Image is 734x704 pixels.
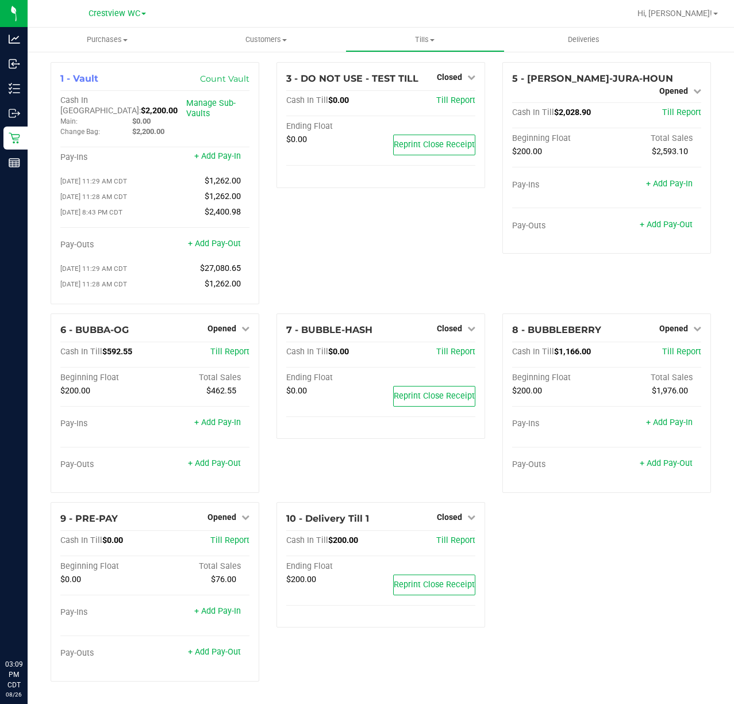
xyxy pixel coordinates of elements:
span: $200.00 [512,386,542,396]
span: $1,262.00 [205,279,241,289]
div: Ending Float [286,121,381,132]
p: 03:09 PM CDT [5,659,22,690]
div: Beginning Float [512,133,607,144]
div: Beginning Float [512,373,607,383]
inline-svg: Outbound [9,108,20,119]
span: Closed [437,72,462,82]
inline-svg: Inventory [9,83,20,94]
span: $1,262.00 [205,176,241,186]
a: Till Report [436,347,475,357]
span: Closed [437,324,462,333]
inline-svg: Analytics [9,33,20,45]
span: $1,976.00 [652,386,688,396]
a: Customers [187,28,346,52]
span: Till Report [436,535,475,545]
span: Opened [207,512,236,522]
span: $2,593.10 [652,147,688,156]
span: $0.00 [286,386,307,396]
span: $1,262.00 [205,192,241,201]
span: Deliveries [552,35,615,45]
a: + Add Pay-Out [640,458,693,468]
a: + Add Pay-Out [188,458,241,468]
span: Opened [659,324,688,333]
span: $2,028.90 [554,108,591,117]
div: Pay-Outs [512,221,607,231]
span: Reprint Close Receipt [394,140,475,150]
span: Main: [60,117,78,125]
span: $592.55 [102,347,132,357]
div: Pay-Ins [60,607,155,618]
span: Cash In Till [60,535,102,545]
span: Cash In Till [512,347,554,357]
a: Deliveries [505,28,664,52]
a: Till Report [662,347,701,357]
div: Total Sales [155,373,250,383]
div: Beginning Float [60,561,155,572]
span: $200.00 [512,147,542,156]
button: Reprint Close Receipt [393,386,475,407]
span: $2,400.98 [205,207,241,217]
span: $200.00 [286,575,316,584]
span: $0.00 [60,575,81,584]
a: + Add Pay-In [646,418,693,427]
span: Cash In [GEOGRAPHIC_DATA]: [60,95,141,116]
a: + Add Pay-In [194,606,241,616]
inline-svg: Retail [9,132,20,144]
button: Reprint Close Receipt [393,575,475,595]
span: Customers [187,35,345,45]
span: 1 - Vault [60,73,98,84]
div: Pay-Outs [60,240,155,250]
div: Beginning Float [60,373,155,383]
span: $1,166.00 [554,347,591,357]
span: $200.00 [60,386,90,396]
span: 9 - PRE-PAY [60,513,118,524]
span: 6 - BUBBA-OG [60,324,129,335]
span: [DATE] 8:43 PM CDT [60,208,122,216]
span: Closed [437,512,462,522]
span: $0.00 [328,95,349,105]
div: Pay-Ins [512,419,607,429]
span: $0.00 [328,347,349,357]
span: Purchases [28,35,187,45]
span: $462.55 [206,386,236,396]
iframe: Resource center [11,612,46,646]
div: Pay-Ins [512,180,607,190]
span: Reprint Close Receipt [394,580,475,590]
span: $76.00 [211,575,236,584]
div: Total Sales [155,561,250,572]
span: 3 - DO NOT USE - TEST TILL [286,73,418,84]
span: Till Report [436,95,475,105]
a: Manage Sub-Vaults [186,98,236,118]
span: Opened [659,86,688,95]
span: $2,200.00 [132,127,164,136]
span: Change Bag: [60,128,100,136]
span: Crestview WC [89,9,140,18]
span: 8 - BUBBLEBERRY [512,324,601,335]
span: Tills [346,35,504,45]
a: Purchases [28,28,187,52]
span: [DATE] 11:28 AM CDT [60,280,127,288]
div: Total Sales [607,133,702,144]
span: Cash In Till [286,535,328,545]
a: + Add Pay-In [646,179,693,189]
span: Opened [207,324,236,333]
a: Tills [345,28,505,52]
div: Pay-Outs [512,460,607,470]
a: + Add Pay-Out [640,220,693,229]
div: Ending Float [286,561,381,572]
span: [DATE] 11:29 AM CDT [60,265,127,273]
span: $0.00 [286,135,307,144]
inline-svg: Reports [9,157,20,169]
span: $2,200.00 [141,106,178,116]
span: 7 - BUBBLE-HASH [286,324,372,335]
a: + Add Pay-Out [188,647,241,657]
a: + Add Pay-In [194,418,241,427]
a: Count Vault [200,74,249,84]
span: $0.00 [132,117,151,125]
a: Till Report [210,535,249,545]
span: Till Report [662,108,701,117]
span: $0.00 [102,535,123,545]
div: Ending Float [286,373,381,383]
